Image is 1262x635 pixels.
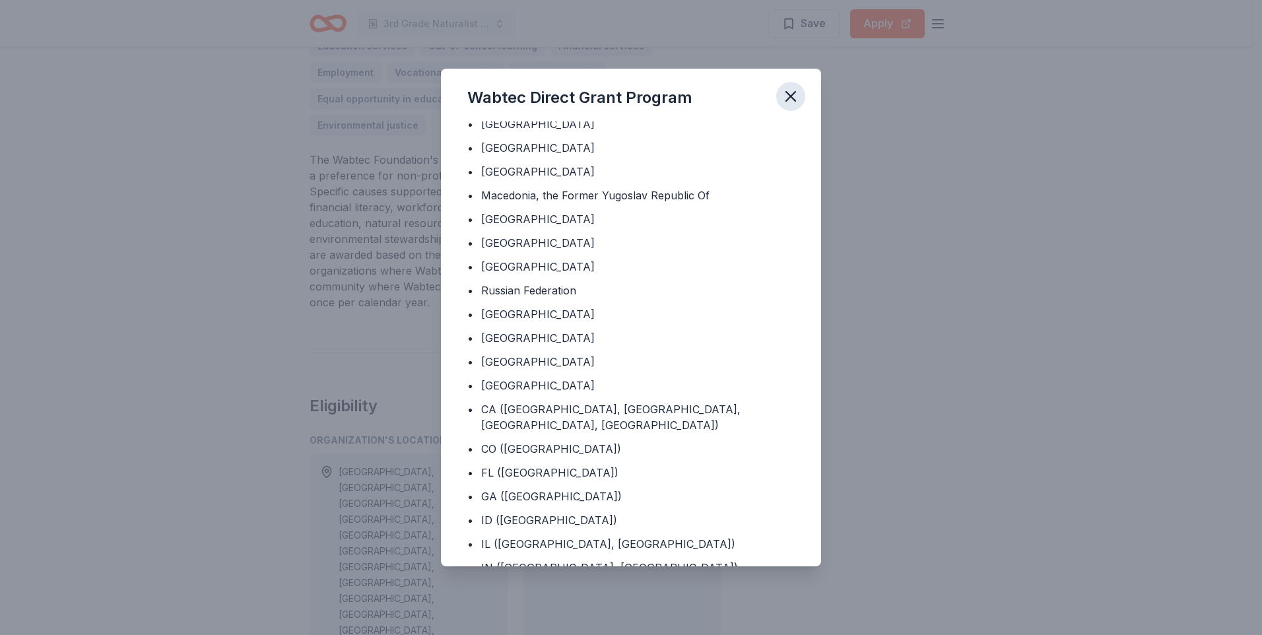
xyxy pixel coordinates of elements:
[481,259,595,275] div: [GEOGRAPHIC_DATA]
[467,164,473,180] div: •
[467,401,473,417] div: •
[467,512,473,528] div: •
[481,560,738,576] div: IN ([GEOGRAPHIC_DATA], [GEOGRAPHIC_DATA])
[467,330,473,346] div: •
[481,140,595,156] div: [GEOGRAPHIC_DATA]
[467,187,473,203] div: •
[467,441,473,457] div: •
[481,235,595,251] div: [GEOGRAPHIC_DATA]
[481,330,595,346] div: [GEOGRAPHIC_DATA]
[467,560,473,576] div: •
[467,283,473,298] div: •
[481,401,795,433] div: CA ([GEOGRAPHIC_DATA], [GEOGRAPHIC_DATA], [GEOGRAPHIC_DATA], [GEOGRAPHIC_DATA])
[467,259,473,275] div: •
[481,187,710,203] div: Macedonia, the Former Yugoslav Republic Of
[481,441,621,457] div: CO ([GEOGRAPHIC_DATA])
[481,488,622,504] div: GA ([GEOGRAPHIC_DATA])
[467,488,473,504] div: •
[481,354,595,370] div: [GEOGRAPHIC_DATA]
[467,465,473,481] div: •
[481,536,735,552] div: IL ([GEOGRAPHIC_DATA], [GEOGRAPHIC_DATA])
[467,140,473,156] div: •
[467,536,473,552] div: •
[467,354,473,370] div: •
[481,116,595,132] div: [GEOGRAPHIC_DATA]
[467,306,473,322] div: •
[481,465,618,481] div: FL ([GEOGRAPHIC_DATA])
[467,116,473,132] div: •
[467,235,473,251] div: •
[481,378,595,393] div: [GEOGRAPHIC_DATA]
[481,512,617,528] div: ID ([GEOGRAPHIC_DATA])
[481,283,576,298] div: Russian Federation
[481,306,595,322] div: [GEOGRAPHIC_DATA]
[481,164,595,180] div: [GEOGRAPHIC_DATA]
[467,87,692,108] div: Wabtec Direct Grant Program
[467,378,473,393] div: •
[481,211,595,227] div: [GEOGRAPHIC_DATA]
[467,211,473,227] div: •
